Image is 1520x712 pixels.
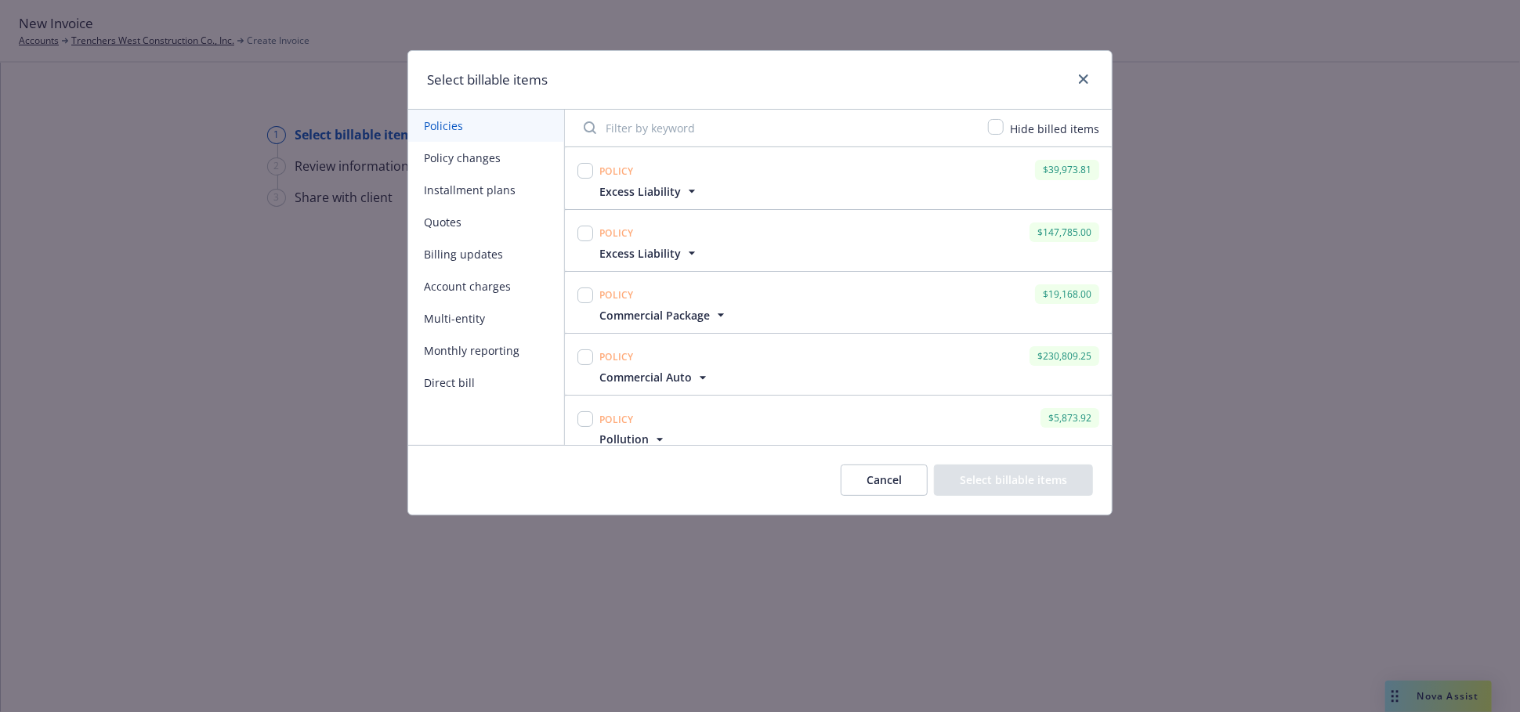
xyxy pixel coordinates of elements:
button: Multi-entity [408,302,564,334]
button: Quotes [408,206,564,238]
button: Excess Liability [599,245,700,262]
button: Commercial Package [599,307,729,323]
input: Filter by keyword [574,112,979,143]
span: Policy [599,413,634,426]
button: Account charges [408,270,564,302]
span: Policy [599,164,634,178]
button: Excess Liability [599,183,700,200]
button: Pollution [599,431,668,447]
span: Excess Liability [599,183,681,200]
button: Policies [408,110,564,142]
div: $230,809.25 [1030,346,1099,366]
div: $5,873.92 [1040,408,1099,428]
h1: Select billable items [427,70,548,90]
span: Commercial Auto [599,369,692,385]
div: $147,785.00 [1030,222,1099,242]
span: Policy [599,350,634,363]
button: Cancel [841,464,928,496]
div: $19,168.00 [1035,284,1099,304]
button: Installment plans [408,174,564,206]
span: Policy [599,288,634,302]
button: Commercial Auto [599,369,711,385]
span: Pollution [599,431,649,447]
span: Excess Liability [599,245,681,262]
button: Monthly reporting [408,334,564,367]
span: Commercial Package [599,307,710,323]
a: close [1074,70,1093,89]
span: Policy [599,226,634,240]
button: Billing updates [408,238,564,270]
div: $39,973.81 [1035,160,1099,179]
button: Policy changes [408,142,564,174]
span: Hide billed items [1010,121,1099,136]
button: Direct bill [408,367,564,399]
